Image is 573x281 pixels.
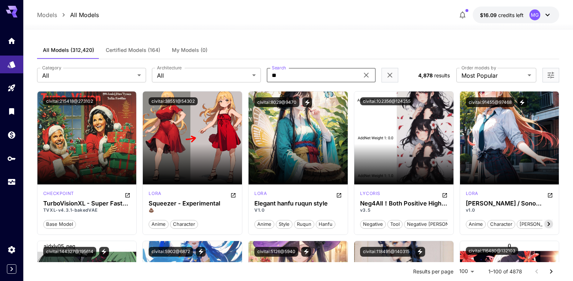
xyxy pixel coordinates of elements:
span: All [42,71,134,80]
p: lora [149,190,161,197]
span: 4,878 [418,72,433,78]
p: V1.0 [254,207,342,213]
button: civitai:215418@273102 [43,97,96,105]
span: All [157,71,249,80]
span: style [276,221,292,228]
p: 1–100 of 4878 [488,268,522,275]
button: negative [360,219,386,229]
p: TVXL-v4.3.1-bakedVAE [43,207,131,213]
a: Models [37,11,57,19]
button: View trigger words [99,247,109,257]
button: anime [254,219,274,229]
span: anime [149,221,168,228]
button: [PERSON_NAME] [517,219,561,229]
p: lycoris [360,190,380,197]
button: civitai:5902@6872 [149,247,193,257]
p: 💩 [149,207,236,213]
p: lora [254,190,267,197]
button: hanfu [316,219,335,229]
span: credits left [498,12,524,18]
button: civitai:38551@54302 [149,97,198,105]
button: Open in CivitAI [230,190,236,199]
button: civitai:144327@195614 [43,247,96,257]
span: anime [255,221,274,228]
div: Kitagawa Marin 喜多川海夢 / Sono Bisque Doll wa Koi wo Suru [466,200,553,207]
label: Category [42,65,61,71]
button: civitai:91455@97468 [466,97,515,107]
span: results [434,72,450,78]
button: Open in CivitAI [547,190,553,199]
div: SD 1.5 [466,190,478,199]
button: View trigger words [517,97,527,107]
a: All Models [70,11,99,19]
button: View trigger words [415,247,425,257]
span: character [170,221,198,228]
span: anime [466,221,485,228]
label: Architecture [157,65,182,71]
button: View trigger words [196,247,206,257]
span: Most Popular [461,71,525,80]
span: character [488,221,515,228]
div: Playground [7,84,16,93]
label: Order models by [461,65,496,71]
iframe: Chat Widget [537,246,573,281]
div: Models [7,60,16,69]
div: SD 1.5 [149,190,161,199]
nav: breadcrumb [37,11,99,19]
button: character [487,219,515,229]
div: SD 1.5 [360,190,380,199]
span: My Models (0) [172,47,207,53]
div: Neg4All！Both Positive High quality、Details and Negative worse quality、bad hand in one LoRA！ [360,200,448,207]
span: All Models (312,420) [43,47,94,53]
div: $16.08857 [480,11,524,19]
span: negative [360,221,386,228]
span: Certified Models (164) [106,47,160,53]
button: tool [387,219,403,229]
span: ruqun [294,221,314,228]
button: character [170,219,198,229]
label: Search [272,65,286,71]
button: civitai:118495@140315 [360,247,412,257]
p: Results per page [413,268,453,275]
div: API Keys [7,154,16,163]
span: negative [PERSON_NAME] [404,221,470,228]
div: Wallet [7,130,16,139]
h3: Squeezer - Experimental [149,200,236,207]
h3: TurboVisionXL - Super Fast XL based on new SDXL Turbo - 3 - 5 step quality output at high resolut... [43,200,131,207]
button: negative [PERSON_NAME] [404,219,470,229]
button: base model [43,219,76,229]
div: Settings [7,245,16,254]
button: View trigger words [302,97,312,107]
button: Open in CivitAI [336,190,342,199]
div: Usage [7,178,16,187]
button: Expand sidebar [7,264,16,274]
span: $16.09 [480,12,498,18]
span: [PERSON_NAME] [517,221,561,228]
button: $16.08857MG [473,7,559,23]
div: MG [529,9,540,20]
p: lora [466,190,478,197]
p: v3.5 [360,207,448,213]
button: style [276,219,292,229]
button: View trigger words [301,247,311,257]
button: anime [466,219,486,229]
span: base model [44,221,76,228]
button: civitai:5126@5940 [254,247,298,257]
div: Widget de chat [537,246,573,281]
div: Home [7,36,16,45]
div: SDXL Turbo [43,190,74,199]
button: Open more filters [546,71,555,80]
p: v1.0 [466,207,553,213]
h3: Elegant hanfu ruqun style [254,200,342,207]
button: Open in CivitAI [442,190,448,199]
button: anime [149,219,169,229]
button: civitai:116480@132103 [466,247,518,255]
span: tool [388,221,402,228]
button: ruqun [294,219,314,229]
